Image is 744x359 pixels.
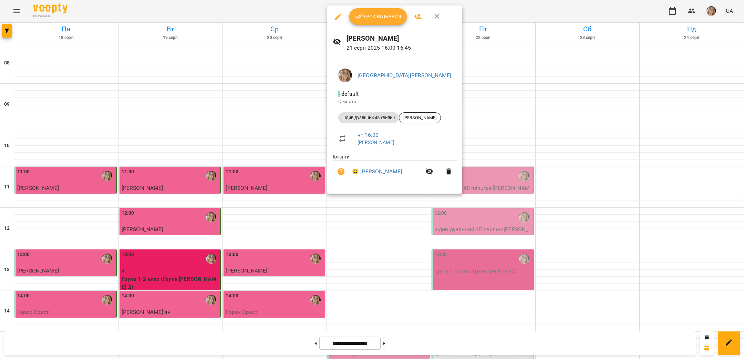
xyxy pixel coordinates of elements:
button: Візит ще не сплачено. Додати оплату? [333,163,349,180]
button: Урок відбувся [349,8,407,25]
p: Кімната [338,98,451,105]
a: [GEOGRAPHIC_DATA][PERSON_NAME] [358,72,451,79]
a: 😀 [PERSON_NAME] [352,167,402,176]
span: [PERSON_NAME] [399,115,441,121]
span: індивідуальний 45 хвилин [338,115,399,121]
p: 21 серп 2025 16:00 - 16:45 [347,44,457,52]
img: 96e0e92443e67f284b11d2ea48a6c5b1.jpg [338,69,352,82]
ul: Клієнти [333,153,457,185]
span: Урок відбувся [355,12,402,21]
span: - default [338,91,360,97]
div: [PERSON_NAME] [399,112,441,123]
a: [PERSON_NAME] [358,140,394,145]
h6: [PERSON_NAME] [347,33,457,44]
a: чт , 16:00 [358,132,379,138]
